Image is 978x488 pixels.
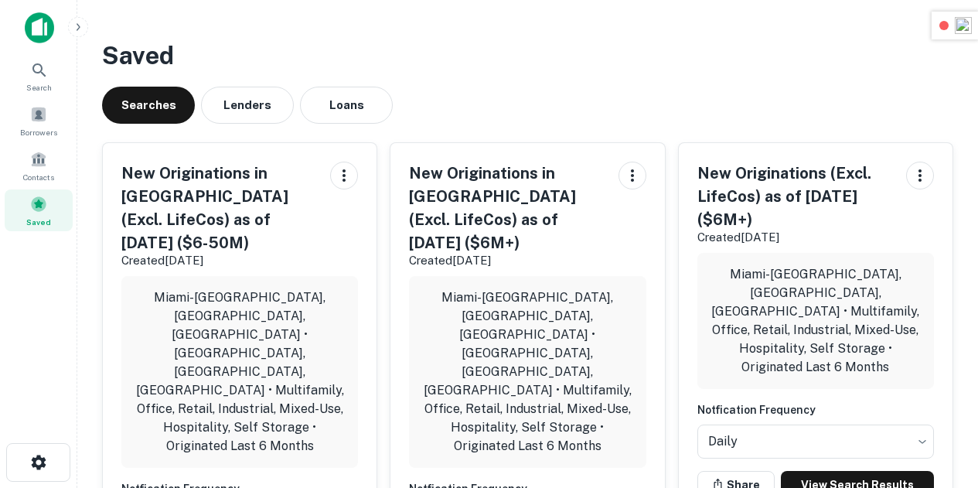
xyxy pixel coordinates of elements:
h5: New Originations (Excl. LifeCos) as of [DATE] ($6M+) [697,162,894,231]
p: Miami-[GEOGRAPHIC_DATA], [GEOGRAPHIC_DATA], [GEOGRAPHIC_DATA] • [GEOGRAPHIC_DATA], [GEOGRAPHIC_DA... [421,288,633,456]
p: Created [DATE] [697,228,894,247]
span: Saved [26,216,51,228]
h5: New Originations in [GEOGRAPHIC_DATA] (Excl. LifeCos) as of [DATE] ($6M+) [409,162,605,254]
a: Contacts [5,145,73,186]
span: Borrowers [20,126,57,138]
div: Without label [697,420,934,463]
span: Search [26,81,52,94]
p: Miami-[GEOGRAPHIC_DATA], [GEOGRAPHIC_DATA], [GEOGRAPHIC_DATA] • [GEOGRAPHIC_DATA], [GEOGRAPHIC_DA... [134,288,346,456]
button: Loans [300,87,393,124]
h5: New Originations in [GEOGRAPHIC_DATA] (Excl. LifeCos) as of [DATE] ($6-50M) [121,162,318,254]
a: Search [5,55,73,97]
a: Borrowers [5,100,73,142]
iframe: Chat Widget [901,364,978,439]
span: Contacts [23,171,54,183]
p: Miami-[GEOGRAPHIC_DATA], [GEOGRAPHIC_DATA], [GEOGRAPHIC_DATA] • Multifamily, Office, Retail, Indu... [710,265,922,377]
img: capitalize-icon.png [25,12,54,43]
p: Created [DATE] [121,251,318,270]
p: Created [DATE] [409,251,605,270]
h3: Saved [102,37,953,74]
a: Saved [5,189,73,231]
h6: Notfication Frequency [697,401,934,418]
button: Searches [102,87,195,124]
button: Lenders [201,87,294,124]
